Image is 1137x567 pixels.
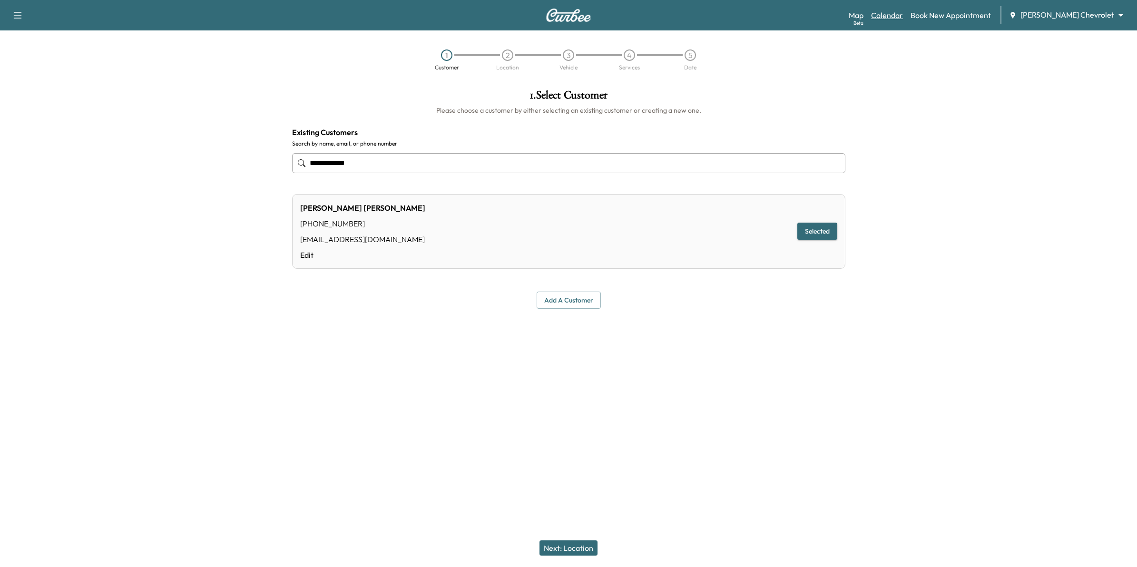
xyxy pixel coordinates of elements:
[546,9,591,22] img: Curbee Logo
[292,127,845,138] h4: Existing Customers
[496,65,519,70] div: Location
[300,202,425,214] div: [PERSON_NAME] [PERSON_NAME]
[292,106,845,115] h6: Please choose a customer by either selecting an existing customer or creating a new one.
[292,140,845,147] label: Search by name, email, or phone number
[853,20,863,27] div: Beta
[502,49,513,61] div: 2
[911,10,991,21] a: Book New Appointment
[1020,10,1114,20] span: [PERSON_NAME] Chevrolet
[537,292,601,309] button: Add a customer
[624,49,635,61] div: 4
[300,249,425,261] a: Edit
[441,49,452,61] div: 1
[684,65,696,70] div: Date
[559,65,578,70] div: Vehicle
[849,10,863,21] a: MapBeta
[435,65,459,70] div: Customer
[300,234,425,245] div: [EMAIL_ADDRESS][DOMAIN_NAME]
[292,89,845,106] h1: 1 . Select Customer
[685,49,696,61] div: 5
[539,540,598,556] button: Next: Location
[797,223,837,240] button: Selected
[563,49,574,61] div: 3
[619,65,640,70] div: Services
[871,10,903,21] a: Calendar
[300,218,425,229] div: [PHONE_NUMBER]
